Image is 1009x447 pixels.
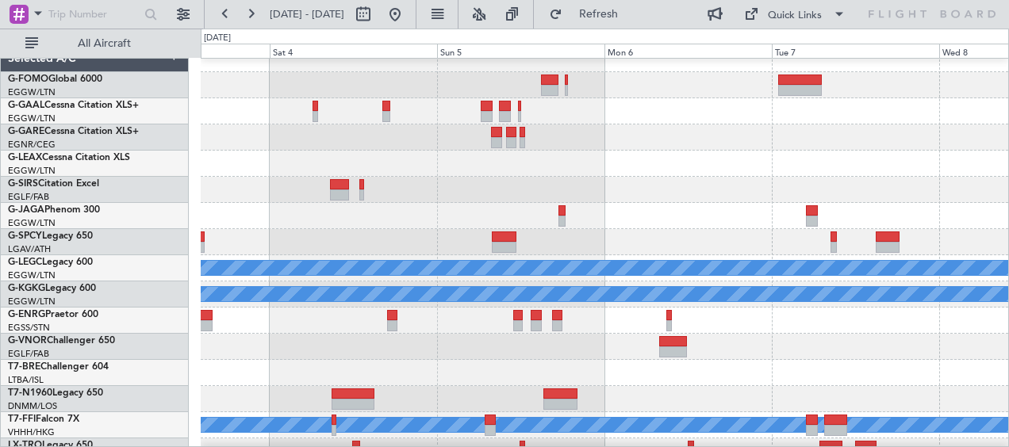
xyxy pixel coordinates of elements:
[8,400,57,412] a: DNMM/LOS
[8,269,56,281] a: EGGW/LTN
[8,336,115,346] a: G-VNORChallenger 650
[8,388,103,398] a: T7-N1960Legacy 650
[204,32,231,45] div: [DATE]
[8,284,45,293] span: G-KGKG
[8,310,45,319] span: G-ENRG
[8,362,109,372] a: T7-BREChallenger 604
[270,7,344,21] span: [DATE] - [DATE]
[8,101,44,110] span: G-GAAL
[8,258,93,267] a: G-LEGCLegacy 600
[8,101,139,110] a: G-GAALCessna Citation XLS+
[8,426,55,438] a: VHHH/HKG
[8,231,93,241] a: G-SPCYLegacy 650
[8,127,139,136] a: G-GARECessna Citation XLS+
[8,74,48,84] span: G-FOMO
[8,388,52,398] span: T7-N1960
[542,2,637,27] button: Refresh
[8,284,96,293] a: G-KGKGLegacy 600
[8,153,42,162] span: G-LEAX
[8,374,44,386] a: LTBA/ISL
[8,86,56,98] a: EGGW/LTN
[604,44,772,58] div: Mon 6
[8,191,49,203] a: EGLF/FAB
[8,415,36,424] span: T7-FFI
[8,139,56,151] a: EGNR/CEG
[772,44,939,58] div: Tue 7
[8,113,56,124] a: EGGW/LTN
[8,243,51,255] a: LGAV/ATH
[8,165,56,177] a: EGGW/LTN
[566,9,632,20] span: Refresh
[8,217,56,229] a: EGGW/LTN
[8,310,98,319] a: G-ENRGPraetor 600
[736,2,854,27] button: Quick Links
[768,8,822,24] div: Quick Links
[8,415,79,424] a: T7-FFIFalcon 7X
[17,31,172,56] button: All Aircraft
[437,44,604,58] div: Sun 5
[8,179,99,189] a: G-SIRSCitation Excel
[8,205,44,215] span: G-JAGA
[8,258,42,267] span: G-LEGC
[8,74,102,84] a: G-FOMOGlobal 6000
[8,127,44,136] span: G-GARE
[8,231,42,241] span: G-SPCY
[8,322,50,334] a: EGSS/STN
[8,205,100,215] a: G-JAGAPhenom 300
[8,348,49,360] a: EGLF/FAB
[41,38,167,49] span: All Aircraft
[8,179,38,189] span: G-SIRS
[8,362,40,372] span: T7-BRE
[48,2,140,26] input: Trip Number
[8,296,56,308] a: EGGW/LTN
[8,153,130,162] a: G-LEAXCessna Citation XLS
[270,44,437,58] div: Sat 4
[8,336,47,346] span: G-VNOR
